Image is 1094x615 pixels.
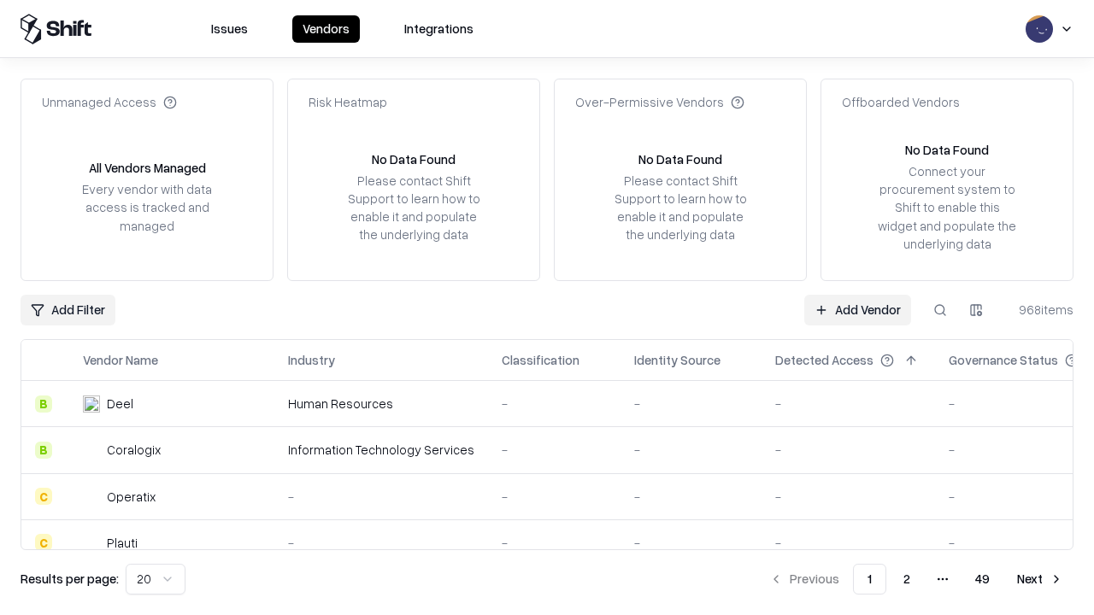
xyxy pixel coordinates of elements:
div: Connect your procurement system to Shift to enable this widget and populate the underlying data [876,162,1018,253]
div: - [502,488,607,506]
img: Deel [83,395,100,413]
div: Over-Permissive Vendors [575,93,744,111]
div: B [35,442,52,459]
div: Human Resources [288,395,474,413]
button: Add Filter [21,295,115,325]
div: - [288,488,474,506]
div: Every vendor with data access is tracked and managed [76,180,218,234]
div: - [775,534,921,552]
a: Add Vendor [804,295,911,325]
div: Information Technology Services [288,441,474,459]
div: Vendor Name [83,351,158,369]
div: Deel [107,395,133,413]
div: Industry [288,351,335,369]
div: - [502,441,607,459]
div: Unmanaged Access [42,93,177,111]
div: No Data Found [638,150,722,168]
div: C [35,488,52,505]
button: Vendors [292,15,360,43]
div: - [775,488,921,506]
div: Identity Source [634,351,721,369]
div: - [502,534,607,552]
div: - [288,534,474,552]
button: Issues [201,15,258,43]
p: Results per page: [21,570,119,588]
div: No Data Found [905,141,989,159]
div: C [35,534,52,551]
div: Governance Status [949,351,1058,369]
div: - [634,488,748,506]
div: - [634,441,748,459]
div: No Data Found [372,150,456,168]
button: 2 [890,564,924,594]
button: Next [1007,564,1073,594]
div: Plauti [107,534,138,552]
div: - [775,441,921,459]
div: Offboarded Vendors [842,93,960,111]
div: - [502,395,607,413]
nav: pagination [759,564,1073,594]
div: Classification [502,351,579,369]
div: - [775,395,921,413]
button: 1 [853,564,886,594]
div: 968 items [1005,301,1073,319]
img: Coralogix [83,442,100,459]
div: Coralogix [107,441,161,459]
div: Risk Heatmap [309,93,387,111]
div: - [634,395,748,413]
div: All Vendors Managed [89,159,206,177]
img: Plauti [83,534,100,551]
div: B [35,395,52,413]
button: Integrations [394,15,484,43]
div: - [634,534,748,552]
div: Detected Access [775,351,873,369]
div: Please contact Shift Support to learn how to enable it and populate the underlying data [609,172,751,244]
img: Operatix [83,488,100,505]
div: Operatix [107,488,156,506]
button: 49 [962,564,1003,594]
div: Please contact Shift Support to learn how to enable it and populate the underlying data [343,172,485,244]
